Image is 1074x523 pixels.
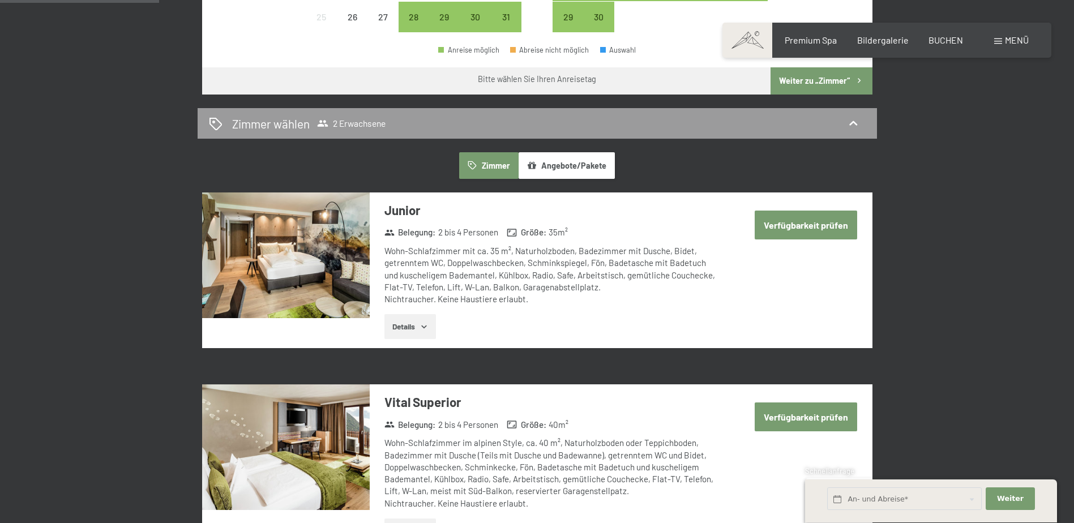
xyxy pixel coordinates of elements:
[369,12,397,41] div: 27
[307,12,336,41] div: 25
[507,226,546,238] strong: Größe :
[554,12,582,41] div: 29
[997,494,1024,504] span: Weiter
[306,2,337,32] div: Mon Aug 25 2025
[429,2,460,32] div: Anreise möglich
[585,12,613,41] div: 30
[384,437,721,509] div: Wohn-Schlafzimmer im alpinen Style, ca. 40 m², Naturholzboden oder Teppichboden, Badezimmer mit D...
[549,226,568,238] span: 35 m²
[384,202,721,219] h3: Junior
[553,2,583,32] div: Mon Sep 29 2025
[384,419,436,431] strong: Belegung :
[400,12,428,41] div: 28
[384,226,436,238] strong: Belegung :
[584,2,614,32] div: Tue Sep 30 2025
[600,46,636,54] div: Auswahl
[459,152,518,178] button: Zimmer
[519,152,615,178] button: Angebote/Pakete
[478,74,596,85] div: Bitte wählen Sie Ihren Anreisetag
[491,12,520,41] div: 31
[202,192,370,318] img: mss_renderimg.php
[438,419,498,431] span: 2 bis 4 Personen
[771,67,872,95] button: Weiter zu „Zimmer“
[553,2,583,32] div: Anreise möglich
[430,12,459,41] div: 29
[460,2,490,32] div: Anreise möglich
[1005,35,1029,45] span: Menü
[338,12,366,41] div: 26
[507,419,546,431] strong: Größe :
[460,2,490,32] div: Sat Aug 30 2025
[399,2,429,32] div: Anreise möglich
[857,35,909,45] a: Bildergalerie
[785,35,837,45] a: Premium Spa
[367,2,398,32] div: Anreise nicht möglich
[317,118,386,129] span: 2 Erwachsene
[399,2,429,32] div: Thu Aug 28 2025
[337,2,367,32] div: Tue Aug 26 2025
[438,46,499,54] div: Anreise möglich
[429,2,460,32] div: Fri Aug 29 2025
[202,384,370,510] img: mss_renderimg.php
[490,2,521,32] div: Anreise möglich
[986,488,1034,511] button: Weiter
[755,402,857,431] button: Verfügbarkeit prüfen
[384,314,436,339] button: Details
[755,211,857,239] button: Verfügbarkeit prüfen
[384,245,721,305] div: Wohn-Schlafzimmer mit ca. 35 m², Naturholzboden, Badezimmer mit Dusche, Bidet, getrenntem WC, Dop...
[490,2,521,32] div: Sun Aug 31 2025
[584,2,614,32] div: Anreise möglich
[461,12,489,41] div: 30
[232,115,310,132] h2: Zimmer wählen
[367,2,398,32] div: Wed Aug 27 2025
[549,419,568,431] span: 40 m²
[928,35,963,45] a: BUCHEN
[805,466,854,475] span: Schnellanfrage
[384,393,721,411] h3: Vital Superior
[306,2,337,32] div: Anreise nicht möglich
[438,226,498,238] span: 2 bis 4 Personen
[510,46,589,54] div: Abreise nicht möglich
[337,2,367,32] div: Anreise nicht möglich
